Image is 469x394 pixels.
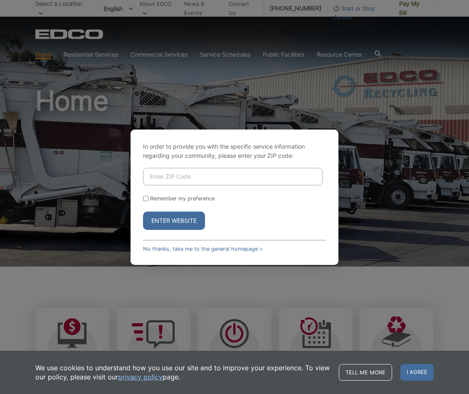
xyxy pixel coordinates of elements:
label: Remember my preference [150,195,215,202]
a: privacy policy [118,372,163,382]
a: Tell me more [339,364,392,381]
span: I agree [400,364,434,381]
a: No thanks, take me to the general homepage > [143,246,263,252]
p: We use cookies to understand how you use our site and to improve your experience. To view our pol... [35,363,331,382]
p: In order to provide you with the specific service information regarding your community, please en... [143,142,326,160]
button: Enter Website [143,212,205,230]
input: Enter ZIP Code [143,168,323,185]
